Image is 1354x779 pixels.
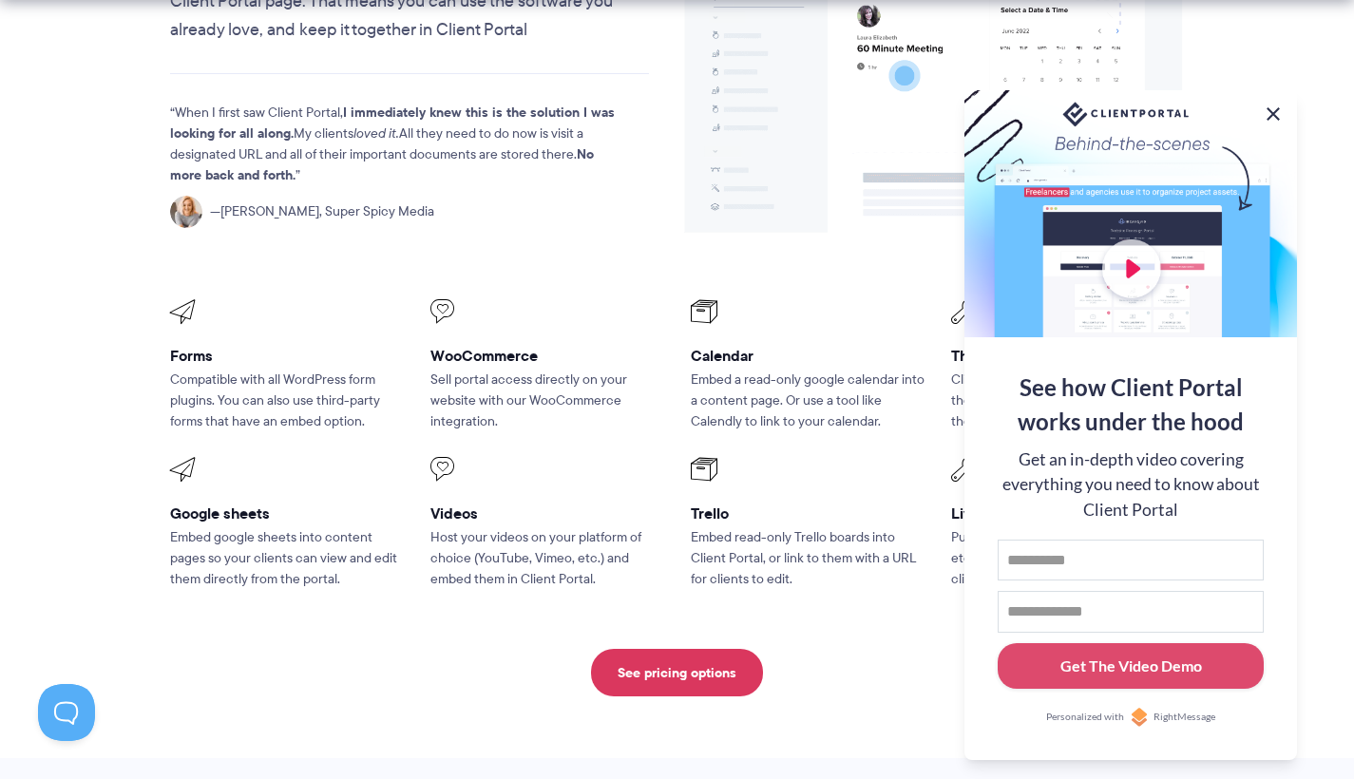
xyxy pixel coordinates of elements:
h3: Calendar [691,346,925,366]
p: When I first saw Client Portal, My clients All they need to do now is visit a designated URL and ... [170,103,617,186]
h3: WooCommerce [430,346,664,366]
strong: No more back and forth. [170,143,594,185]
h3: Themes [951,346,1185,366]
a: Personalized withRightMessage [998,708,1264,727]
h3: Forms [170,346,404,366]
p: Compatible with all WordPress form plugins. You can also use third-party forms that have an embed... [170,370,404,432]
img: Personalized with RightMessage [1130,708,1149,727]
h3: Trello [691,503,925,523]
h3: Google sheets [170,503,404,523]
p: Embed google sheets into content pages so your clients can view and edit them directly from the p... [170,527,404,590]
iframe: Toggle Customer Support [38,684,95,741]
p: Host your videos on your platform of choice (YouTube, Vimeo, etc.) and embed them in Client Portal. [430,527,664,590]
h3: Live chat [951,503,1185,523]
p: Embed a read-only google calendar into a content page. Or use a tool like Calendly to link to you... [691,370,925,432]
span: Personalized with [1046,710,1124,725]
span: RightMessage [1154,710,1215,725]
p: Put any live chat widget (Drift, Intercom, etc.) on portal pages to chat with your clients in the... [951,527,1185,590]
a: See pricing options [591,649,763,696]
em: loved it. [353,123,399,142]
button: Get The Video Demo [998,643,1264,690]
div: Get The Video Demo [1060,655,1202,677]
p: Client Portal works with any WordPress theme whether it’s custom built or off the shelf. [951,370,1185,432]
p: Sell portal access directly on your website with our WooCommerce integration. [430,370,664,432]
h3: Videos [430,503,664,523]
p: Embed read-only Trello boards into Client Portal, or link to them with a URL for clients to edit. [691,527,925,590]
div: Get an in-depth video covering everything you need to know about Client Portal [998,447,1264,522]
strong: I immediately knew this is the solution I was looking for all along. [170,102,615,143]
span: [PERSON_NAME], Super Spicy Media [210,201,434,222]
div: See how Client Portal works under the hood [998,370,1264,439]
